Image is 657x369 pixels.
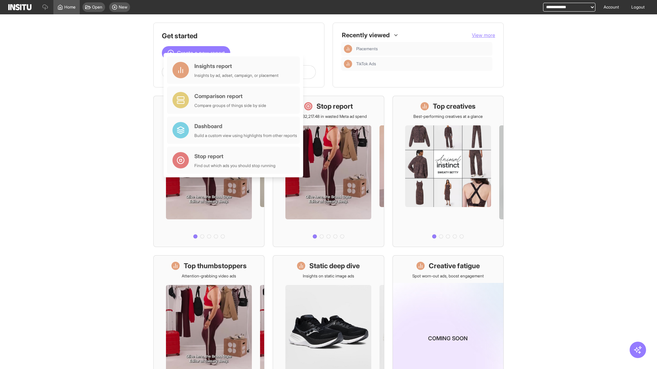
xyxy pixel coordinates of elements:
h1: Stop report [317,101,353,111]
div: Insights report [194,62,279,70]
button: View more [472,32,495,39]
span: View more [472,32,495,38]
p: Insights on static image ads [303,273,354,279]
p: Attention-grabbing video ads [182,273,236,279]
div: Dashboard [194,122,297,130]
h1: Get started [162,31,316,41]
p: Best-performing creatives at a glance [413,114,483,119]
img: Logo [8,4,31,10]
span: TikTok Ads [356,61,376,67]
span: Placements [356,46,490,52]
span: Create a new report [177,49,225,57]
div: Comparison report [194,92,266,100]
div: Stop report [194,152,275,160]
a: Top creativesBest-performing creatives at a glance [392,96,504,247]
div: Compare groups of things side by side [194,103,266,108]
h1: Top thumbstoppers [184,261,247,271]
button: Create a new report [162,46,230,60]
h1: Static deep dive [309,261,360,271]
span: Open [92,4,102,10]
div: Find out which ads you should stop running [194,163,275,168]
div: Insights by ad, adset, campaign, or placement [194,73,279,78]
h1: Top creatives [433,101,476,111]
span: Placements [356,46,378,52]
div: Build a custom view using highlights from other reports [194,133,297,138]
a: Stop reportSave £32,217.48 in wasted Meta ad spend [273,96,384,247]
span: Home [64,4,76,10]
span: TikTok Ads [356,61,490,67]
span: New [119,4,127,10]
p: Save £32,217.48 in wasted Meta ad spend [290,114,367,119]
div: Insights [344,45,352,53]
div: Insights [344,60,352,68]
a: What's live nowSee all active ads instantly [153,96,265,247]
